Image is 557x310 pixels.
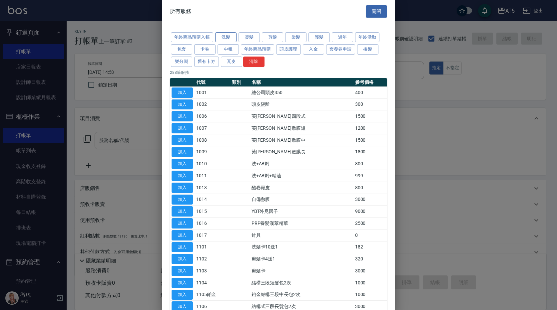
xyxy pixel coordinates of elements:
button: 年終商品預購入帳 [171,32,213,43]
button: 加入 [172,206,193,217]
td: 2500 [353,218,387,230]
td: 芙[PERSON_NAME]敷膜短 [250,122,353,134]
td: 剪髮卡4送1 [250,253,353,265]
td: 0 [353,229,387,241]
td: 1105鉑金 [195,289,230,301]
button: 洗髮 [215,32,237,43]
td: 800 [353,182,387,194]
td: 自備敷膜 [250,194,353,206]
button: 加入 [172,147,193,157]
button: 染髮 [285,32,306,43]
td: 182 [353,241,387,253]
td: 300 [353,98,387,110]
p: 288 筆服務 [170,70,387,76]
button: 清除 [243,57,265,67]
button: 加入 [172,290,193,300]
button: 加入 [172,254,193,264]
td: 1010 [195,158,230,170]
button: 卡卷 [194,44,216,55]
td: 酷卷頭皮 [250,182,353,194]
button: 剪髮 [262,32,283,43]
td: YBT外覓因子 [250,206,353,218]
td: 1015 [195,206,230,218]
td: 芙[PERSON_NAME]四段式 [250,110,353,122]
button: 加入 [172,218,193,229]
td: 1008 [195,134,230,146]
td: 針具 [250,229,353,241]
button: 燙髮 [239,32,260,43]
td: 1011 [195,170,230,182]
th: 名稱 [250,78,353,87]
button: 加入 [172,242,193,252]
td: 1014 [195,194,230,206]
td: 洗+AB劑 [250,158,353,170]
button: 入金 [303,44,324,55]
button: 加入 [172,183,193,193]
td: 800 [353,158,387,170]
td: 1500 [353,134,387,146]
th: 參考價格 [353,78,387,87]
td: 頭皮隔離 [250,98,353,110]
button: 加入 [172,87,193,98]
button: 包套 [171,44,192,55]
td: 1002 [195,98,230,110]
button: 加入 [172,278,193,288]
td: 1000 [353,277,387,289]
button: 樂分期 [171,57,192,67]
td: 1101 [195,241,230,253]
button: 護髮 [308,32,330,43]
td: 1001 [195,86,230,98]
td: 999 [353,170,387,182]
td: 1102 [195,253,230,265]
button: 加入 [172,99,193,110]
button: 年終商品預購 [241,44,274,55]
button: 加入 [172,135,193,145]
button: 接髮 [357,44,378,55]
button: 過年 [332,32,353,43]
td: 1007 [195,122,230,134]
td: 3000 [353,194,387,206]
td: 9000 [353,206,387,218]
th: 類別 [230,78,250,87]
span: 所有服務 [170,8,191,15]
button: 加入 [172,159,193,169]
button: 中租 [218,44,239,55]
td: PRP養髮漢萃精華 [250,218,353,230]
td: 洗髮卡10送1 [250,241,353,253]
button: 瓦皮 [221,57,242,67]
td: 1016 [195,218,230,230]
td: 1500 [353,110,387,122]
td: 剪髮卡 [250,265,353,277]
th: 代號 [195,78,230,87]
button: 加入 [172,123,193,133]
button: 年終活動 [355,32,380,43]
button: 加入 [172,111,193,121]
td: 1800 [353,146,387,158]
button: 套餐券申請 [326,44,355,55]
td: 1000 [353,289,387,301]
button: 頭皮護理 [276,44,301,55]
td: 320 [353,253,387,265]
td: 洗+AB劑+精油 [250,170,353,182]
td: 芙[PERSON_NAME]敷膜中 [250,134,353,146]
button: 舊有卡劵 [194,57,219,67]
td: 鉑金結構三段中長包2次 [250,289,353,301]
td: 1104 [195,277,230,289]
td: 1017 [195,229,230,241]
button: 加入 [172,266,193,276]
button: 加入 [172,195,193,205]
td: 1013 [195,182,230,194]
td: 3000 [353,265,387,277]
button: 加入 [172,230,193,240]
td: 1006 [195,110,230,122]
button: 加入 [172,171,193,181]
td: 結構三段短髮包2次 [250,277,353,289]
td: 1103 [195,265,230,277]
td: 總公司頭皮350 [250,86,353,98]
td: 1200 [353,122,387,134]
button: 關閉 [366,5,387,18]
td: 1009 [195,146,230,158]
td: 芙[PERSON_NAME]敷膜長 [250,146,353,158]
td: 400 [353,86,387,98]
